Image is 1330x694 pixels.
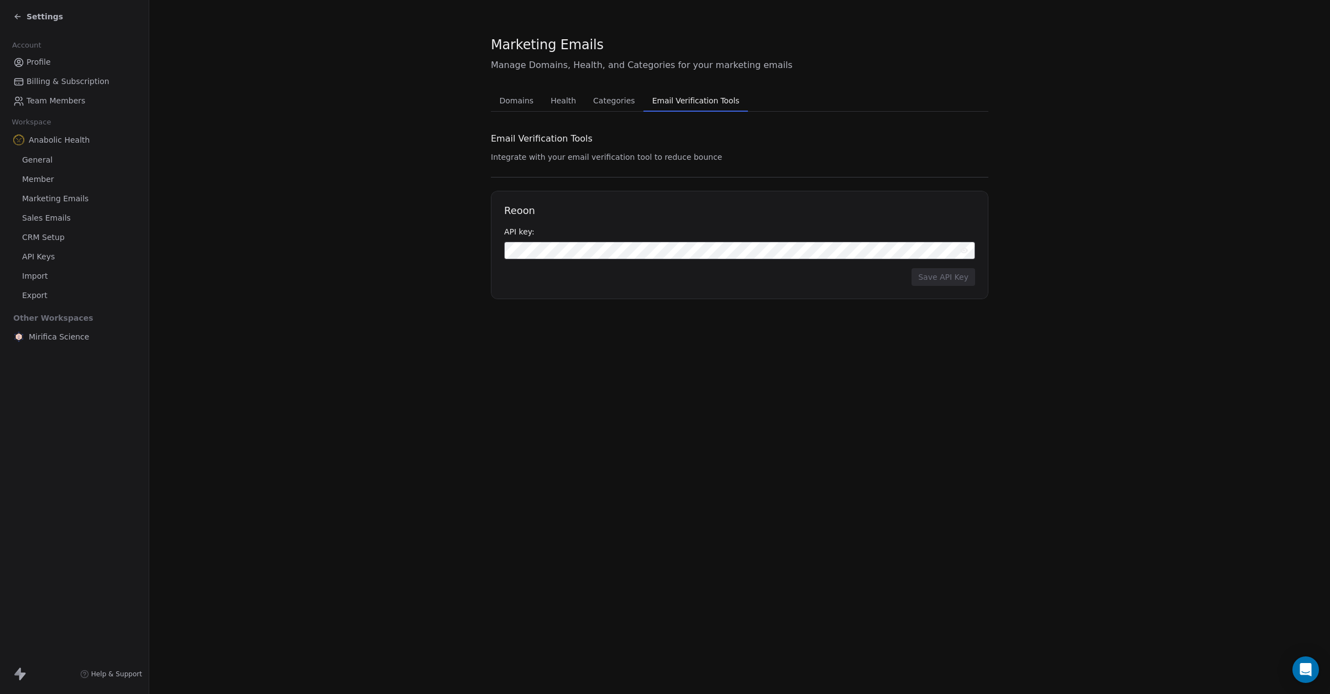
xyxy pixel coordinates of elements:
[22,251,55,263] span: API Keys
[495,93,538,108] span: Domains
[29,331,89,342] span: Mirifica Science
[9,170,140,189] a: Member
[546,93,580,108] span: Health
[491,132,593,145] span: Email Verification Tools
[9,92,140,110] a: Team Members
[22,232,65,243] span: CRM Setup
[9,209,140,227] a: Sales Emails
[22,270,48,282] span: Import
[91,670,142,679] span: Help & Support
[912,268,975,286] button: Save API Key
[9,228,140,247] a: CRM Setup
[22,290,48,301] span: Export
[29,134,90,145] span: Anabolic Health
[13,11,63,22] a: Settings
[13,331,24,342] img: MIRIFICA%20science_logo_icon-big.png
[27,76,109,87] span: Billing & Subscription
[9,267,140,285] a: Import
[22,174,54,185] span: Member
[9,286,140,305] a: Export
[9,53,140,71] a: Profile
[648,93,744,108] span: Email Verification Tools
[504,204,975,217] h1: Reoon
[504,226,975,237] div: API key:
[9,248,140,266] a: API Keys
[22,193,88,205] span: Marketing Emails
[589,93,639,108] span: Categories
[9,190,140,208] a: Marketing Emails
[27,11,63,22] span: Settings
[27,95,85,107] span: Team Members
[22,212,71,224] span: Sales Emails
[13,134,24,145] img: Anabolic-Health-Icon-192.png
[27,56,51,68] span: Profile
[491,153,722,161] span: Integrate with your email verification tool to reduce bounce
[491,59,988,72] span: Manage Domains, Health, and Categories for your marketing emails
[7,114,56,131] span: Workspace
[7,37,46,54] span: Account
[80,670,142,679] a: Help & Support
[22,154,53,166] span: General
[9,309,98,327] span: Other Workspaces
[1292,656,1319,683] div: Open Intercom Messenger
[9,151,140,169] a: General
[9,72,140,91] a: Billing & Subscription
[491,36,604,53] span: Marketing Emails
